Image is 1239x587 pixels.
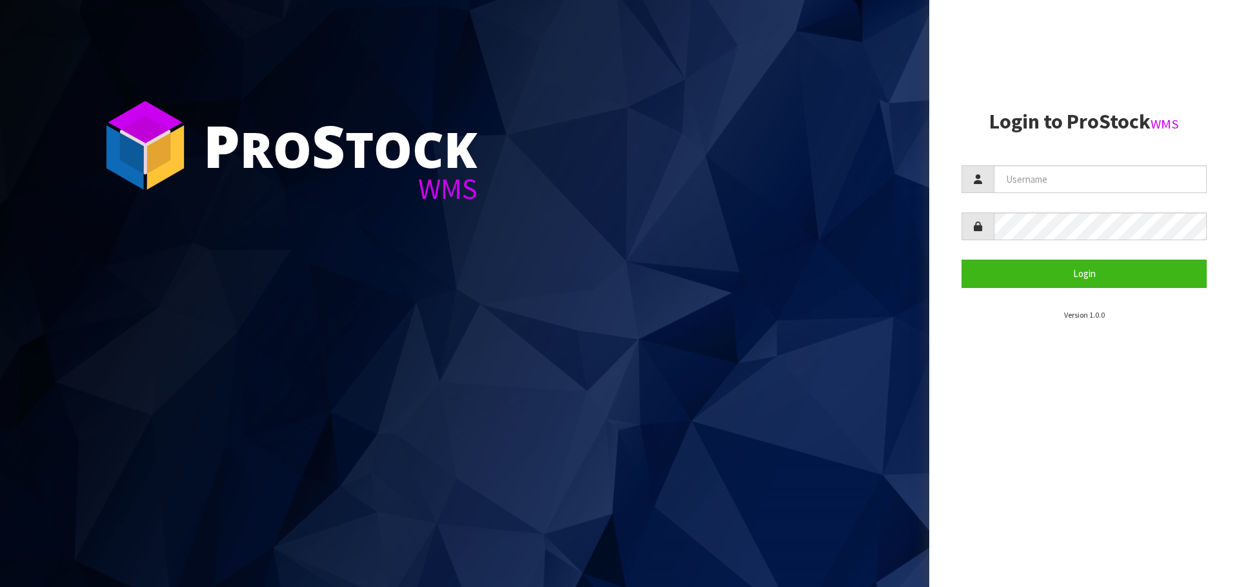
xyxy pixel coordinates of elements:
button: Login [962,260,1207,287]
div: WMS [203,174,478,203]
div: ro tock [203,116,478,174]
input: Username [994,165,1207,193]
h2: Login to ProStock [962,110,1207,133]
img: ProStock Cube [97,97,194,194]
small: Version 1.0.0 [1064,310,1105,320]
span: S [312,106,345,185]
small: WMS [1151,116,1179,132]
span: P [203,106,240,185]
